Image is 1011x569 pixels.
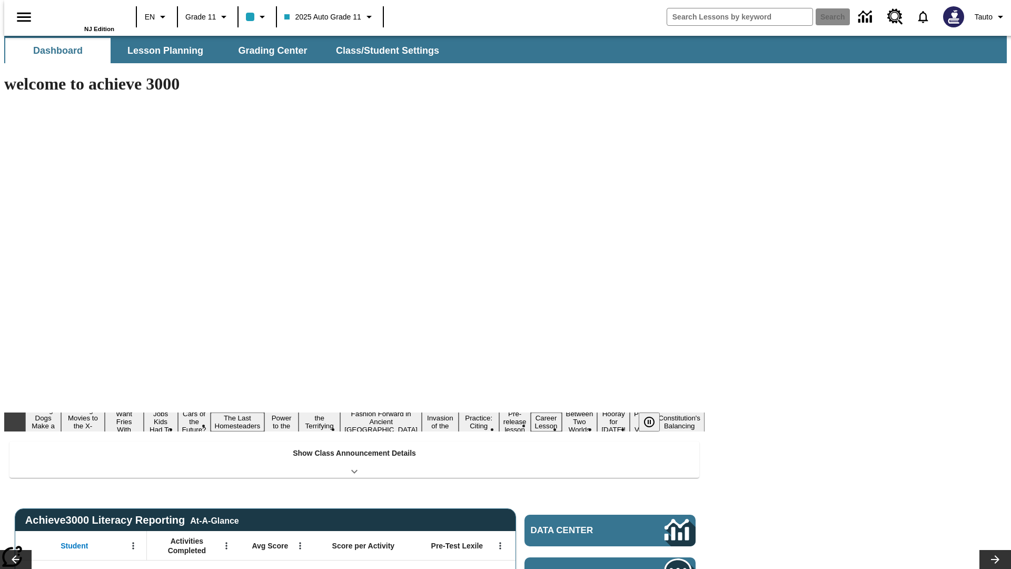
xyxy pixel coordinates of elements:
span: Avg Score [252,541,288,551]
button: Open side menu [8,2,39,33]
button: Slide 11 Mixed Practice: Citing Evidence [459,405,499,439]
a: Resource Center, Will open in new tab [881,3,909,31]
span: Score per Activity [332,541,395,551]
span: Achieve3000 Literacy Reporting [25,514,239,526]
button: Grading Center [220,38,325,63]
button: Slide 6 The Last Homesteaders [211,413,265,431]
button: Slide 14 Between Two Worlds [562,408,598,435]
button: Class/Student Settings [328,38,448,63]
a: Data Center [852,3,881,32]
a: Data Center [524,515,696,546]
button: Select a new avatar [937,3,970,31]
span: Tauto [975,12,993,23]
p: Show Class Announcement Details [293,448,416,459]
span: Student [61,541,88,551]
span: Pre-Test Lexile [431,541,483,551]
div: SubNavbar [4,36,1007,63]
span: Activities Completed [152,536,222,555]
button: Slide 16 Point of View [630,408,654,435]
button: Slide 1 Diving Dogs Make a Splash [25,405,61,439]
button: Open Menu [292,538,308,554]
button: Slide 13 Career Lesson [531,413,562,431]
button: Slide 9 Fashion Forward in Ancient Rome [340,408,422,435]
button: Open Menu [492,538,508,554]
div: Pause [639,413,670,431]
span: EN [145,12,155,23]
span: NJ Edition [84,26,114,32]
div: SubNavbar [4,38,449,63]
img: Avatar [943,6,964,27]
a: Home [46,5,114,26]
button: Slide 8 Attack of the Terrifying Tomatoes [299,405,340,439]
button: Slide 4 Dirty Jobs Kids Had To Do [144,400,178,443]
button: Lesson Planning [113,38,218,63]
button: Slide 15 Hooray for Constitution Day! [597,408,630,435]
button: Dashboard [5,38,111,63]
span: Data Center [531,525,629,536]
button: Slide 10 The Invasion of the Free CD [422,405,459,439]
h1: welcome to achieve 3000 [4,74,705,94]
button: Slide 3 Do You Want Fries With That? [105,400,144,443]
button: Slide 7 Solar Power to the People [264,405,299,439]
button: Class: 2025 Auto Grade 11, Select your class [280,7,379,26]
button: Slide 2 Taking Movies to the X-Dimension [61,405,105,439]
span: Grade 11 [185,12,216,23]
button: Class color is light blue. Change class color [242,7,273,26]
button: Slide 17 The Constitution's Balancing Act [654,405,705,439]
button: Pause [639,413,660,431]
button: Language: EN, Select a language [140,7,174,26]
button: Open Menu [125,538,141,554]
button: Lesson carousel, Next [979,550,1011,569]
button: Slide 12 Pre-release lesson [499,408,531,435]
input: search field [667,8,812,25]
a: Notifications [909,3,937,31]
button: Slide 5 Cars of the Future? [178,408,211,435]
button: Open Menu [219,538,234,554]
div: Home [46,4,114,32]
div: At-A-Glance [190,514,239,526]
button: Profile/Settings [970,7,1011,26]
div: Show Class Announcement Details [9,442,699,478]
button: Grade: Grade 11, Select a grade [181,7,234,26]
span: 2025 Auto Grade 11 [284,12,361,23]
